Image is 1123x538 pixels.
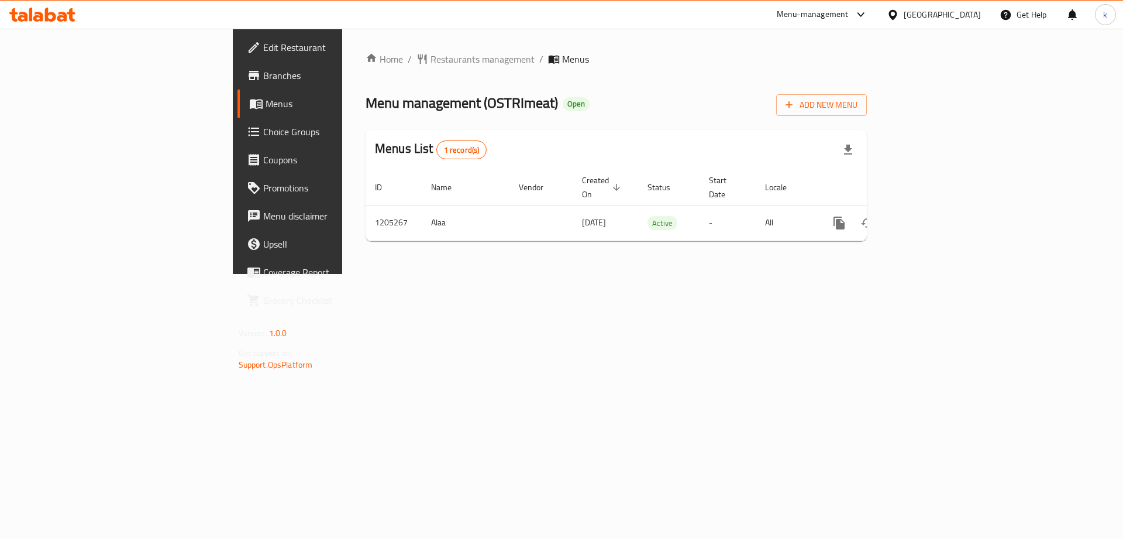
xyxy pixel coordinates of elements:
[904,8,981,21] div: [GEOGRAPHIC_DATA]
[237,90,421,118] a: Menus
[366,170,947,241] table: enhanced table
[825,209,853,237] button: more
[263,293,411,307] span: Grocery Checklist
[266,97,411,111] span: Menus
[366,52,867,66] nav: breadcrumb
[237,286,421,314] a: Grocery Checklist
[422,205,509,241] td: Alaa
[816,170,947,205] th: Actions
[375,140,487,159] h2: Menus List
[647,216,677,230] div: Active
[647,180,685,194] span: Status
[756,205,816,241] td: All
[647,217,677,230] span: Active
[263,68,411,83] span: Branches
[237,146,421,174] a: Coupons
[430,52,535,66] span: Restaurants management
[263,125,411,139] span: Choice Groups
[765,180,802,194] span: Locale
[582,215,606,230] span: [DATE]
[237,258,421,286] a: Coverage Report
[436,141,487,159] div: Total records count
[237,174,421,202] a: Promotions
[263,181,411,195] span: Promotions
[263,237,411,251] span: Upsell
[269,325,287,341] span: 1.0.0
[563,97,590,111] div: Open
[777,8,849,22] div: Menu-management
[239,357,313,372] a: Support.OpsPlatform
[562,52,589,66] span: Menus
[237,33,421,61] a: Edit Restaurant
[237,118,421,146] a: Choice Groups
[431,180,467,194] span: Name
[563,99,590,109] span: Open
[700,205,756,241] td: -
[709,173,742,201] span: Start Date
[853,209,881,237] button: Change Status
[375,180,397,194] span: ID
[776,94,867,116] button: Add New Menu
[237,202,421,230] a: Menu disclaimer
[237,61,421,90] a: Branches
[239,345,292,361] span: Get support on:
[582,173,624,201] span: Created On
[263,209,411,223] span: Menu disclaimer
[437,145,487,156] span: 1 record(s)
[263,40,411,54] span: Edit Restaurant
[786,98,857,112] span: Add New Menu
[1103,8,1107,21] span: k
[239,325,267,341] span: Version:
[263,153,411,167] span: Coupons
[416,52,535,66] a: Restaurants management
[519,180,559,194] span: Vendor
[366,90,558,116] span: Menu management ( OSTRImeat )
[834,136,862,164] div: Export file
[539,52,543,66] li: /
[237,230,421,258] a: Upsell
[263,265,411,279] span: Coverage Report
